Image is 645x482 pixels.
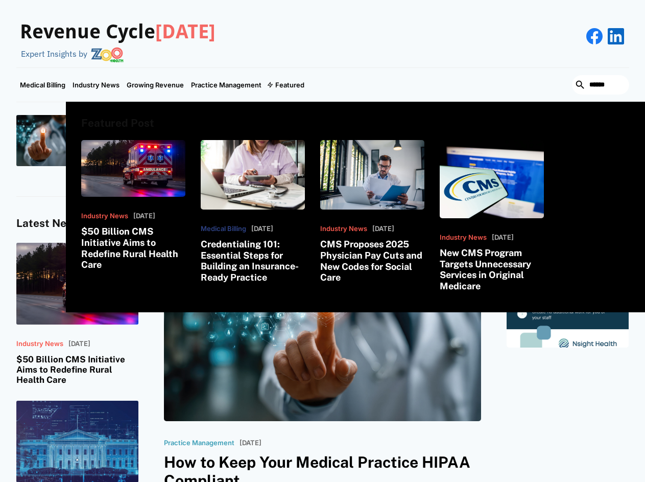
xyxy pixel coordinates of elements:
[81,140,185,270] a: Industry News[DATE]$50 Billion CMS Initiative Aims to Redefine Rural Health Care
[201,140,305,283] a: Medical Billing[DATE]Credentialing 101: Essential Steps for Building an Insurance-Ready Practice
[164,439,234,447] p: Practice Management
[68,340,90,348] p: [DATE]
[16,68,69,102] a: Medical Billing
[133,212,155,220] p: [DATE]
[320,225,367,233] p: Industry News
[187,68,265,102] a: Practice Management
[492,234,514,242] p: [DATE]
[275,81,304,89] div: Featured
[81,212,128,220] p: Industry News
[440,234,487,242] p: Industry News
[251,225,273,233] p: [DATE]
[440,247,544,291] h3: New CMS Program Targets Unnecessary Services in Original Medicare
[16,217,138,230] h4: Latest News
[16,115,158,166] a: Practice ManagementHow to Keep Your Medical Practice HIPAA Compliant
[123,68,187,102] a: Growing Revenue
[372,225,394,233] p: [DATE]
[440,140,544,292] a: Industry News[DATE]New CMS Program Targets Unnecessary Services in Original Medicare
[201,239,305,283] h3: Credentialing 101: Essential Steps for Building an Insurance-Ready Practice
[240,439,261,447] p: [DATE]
[16,243,138,385] a: Industry News[DATE]$50 Billion CMS Initiative Aims to Redefine Rural Health Care
[69,68,123,102] a: Industry News
[16,354,138,385] h3: $50 Billion CMS Initiative Aims to Redefine Rural Health Care
[201,225,246,233] p: Medical Billing
[155,20,216,43] span: [DATE]
[320,140,424,283] a: Industry News[DATE]CMS Proposes 2025 Physician Pay Cuts and New Codes for Social Care
[21,49,87,59] div: Expert Insights by
[81,226,185,270] h3: $50 Billion CMS Initiative Aims to Redefine Rural Health Care
[16,10,216,62] a: Revenue Cycle[DATE]Expert Insights by
[320,239,424,283] h3: CMS Proposes 2025 Physician Pay Cuts and New Codes for Social Care
[20,20,216,44] h3: Revenue Cycle
[265,68,308,102] div: Featured
[16,340,63,348] p: Industry News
